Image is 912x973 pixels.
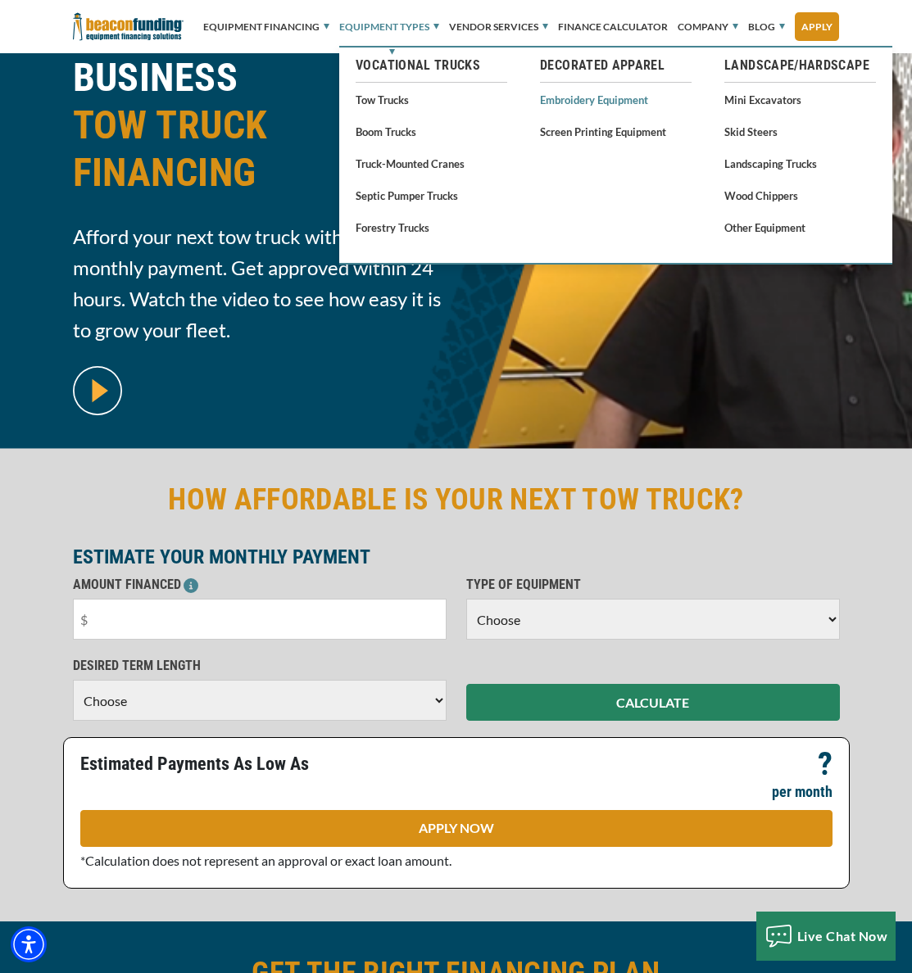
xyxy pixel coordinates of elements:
a: Tow Trucks [356,89,507,110]
a: Mini Excavators [724,89,876,110]
a: Forestry Trucks [356,217,507,238]
p: ? [818,754,833,774]
a: Blog [748,2,785,52]
h2: HOW AFFORDABLE IS YOUR NEXT TOW TRUCK? [73,481,840,518]
a: Septic Pumper Trucks [356,185,507,206]
span: Afford your next tow truck with a low monthly payment. Get approved within 24 hours. Watch the vi... [73,221,447,346]
a: Decorated Apparel [540,56,692,75]
p: DESIRED TERM LENGTH [73,656,447,676]
p: AMOUNT FINANCED [73,575,447,595]
a: Company [678,2,738,52]
a: Skid Steers [724,121,876,142]
a: Boom Trucks [356,121,507,142]
span: Live Chat Now [797,928,888,944]
a: Apply [795,12,839,41]
span: TOW TRUCK FINANCING [73,102,447,197]
p: per month [772,782,833,802]
a: Truck-Mounted Cranes [356,153,507,174]
a: APPLY NOW [80,810,833,847]
a: Landscaping Trucks [724,153,876,174]
a: Equipment Financing [203,2,329,52]
a: Vendor Services [449,2,548,52]
a: Finance Calculator [558,2,668,52]
p: Estimated Payments As Low As [80,754,447,774]
a: Vocational Trucks [356,56,507,75]
h1: REV UP YOUR BUSINESS [73,7,447,209]
a: Embroidery Equipment [540,89,692,110]
a: Landscape/Hardscape [724,56,876,75]
a: Wood Chippers [724,185,876,206]
img: video modal pop-up play button [73,366,122,415]
a: Other Equipment [724,217,876,238]
button: Live Chat Now [756,912,896,961]
button: CALCULATE [466,684,840,721]
a: Screen Printing Equipment [540,121,692,142]
p: TYPE OF EQUIPMENT [466,575,840,595]
p: ESTIMATE YOUR MONTHLY PAYMENT [73,547,840,567]
input: $ [73,599,447,640]
a: Equipment Types [339,2,439,52]
div: Accessibility Menu [11,926,47,962]
span: *Calculation does not represent an approval or exact loan amount. [80,853,451,868]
